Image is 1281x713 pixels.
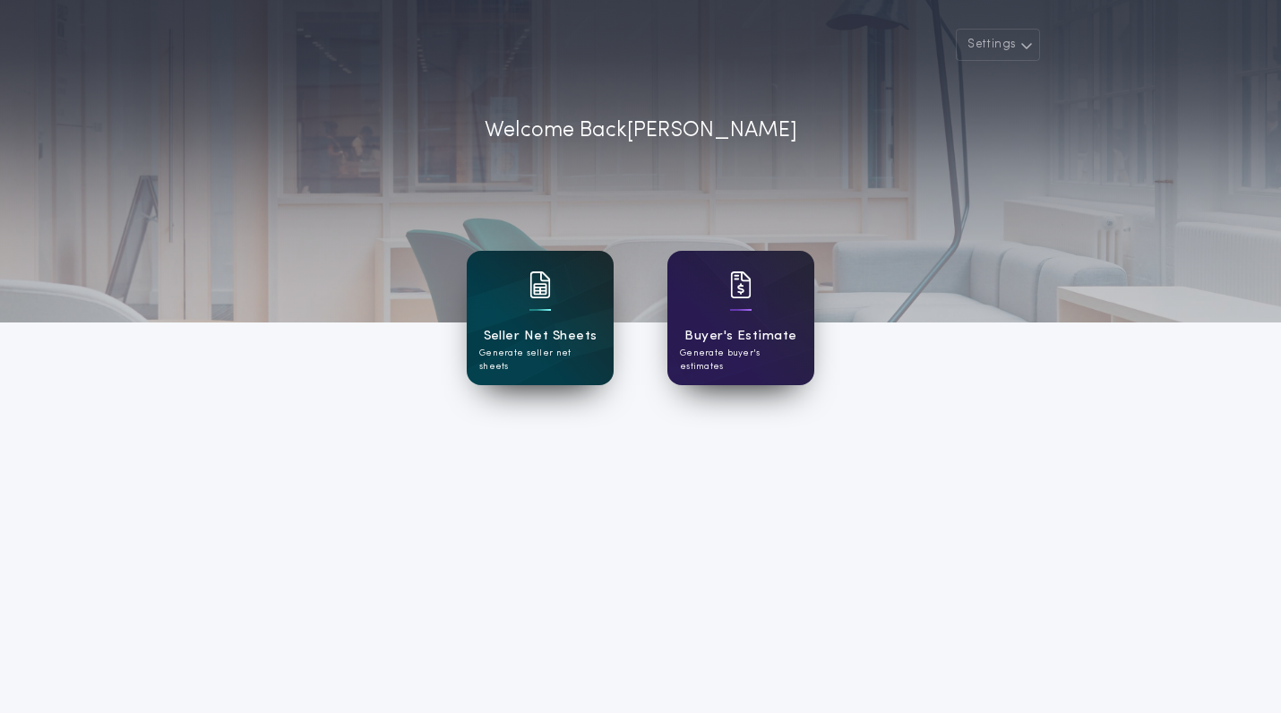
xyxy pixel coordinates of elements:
[956,29,1040,61] button: Settings
[484,326,598,347] h1: Seller Net Sheets
[485,115,797,147] p: Welcome Back [PERSON_NAME]
[467,251,614,385] a: card iconSeller Net SheetsGenerate seller net sheets
[529,271,551,298] img: card icon
[479,347,601,374] p: Generate seller net sheets
[730,271,752,298] img: card icon
[680,347,802,374] p: Generate buyer's estimates
[684,326,796,347] h1: Buyer's Estimate
[667,251,814,385] a: card iconBuyer's EstimateGenerate buyer's estimates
